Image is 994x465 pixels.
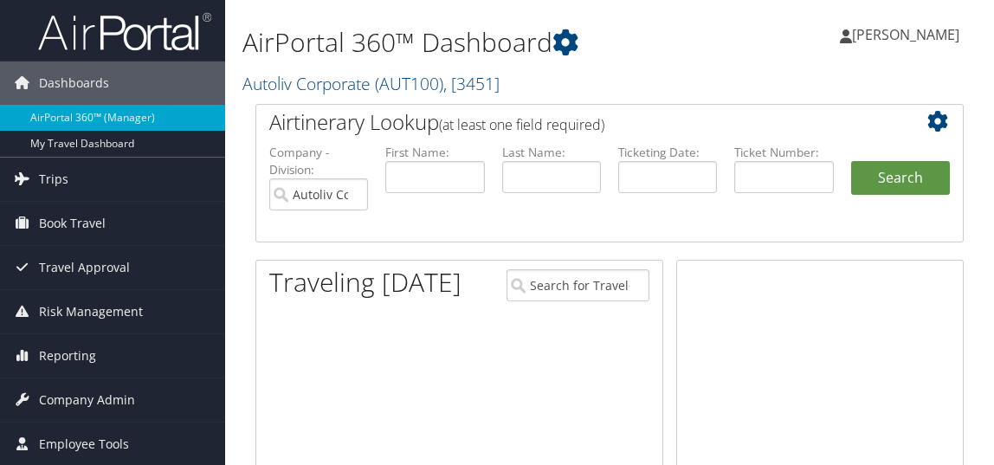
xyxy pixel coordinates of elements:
[39,202,106,245] span: Book Travel
[242,72,500,95] a: Autoliv Corporate
[385,144,484,161] label: First Name:
[618,144,717,161] label: Ticketing Date:
[242,24,732,61] h1: AirPortal 360™ Dashboard
[852,25,959,44] span: [PERSON_NAME]
[269,107,891,137] h2: Airtinerary Lookup
[851,161,950,196] button: Search
[269,144,368,179] label: Company - Division:
[840,9,977,61] a: [PERSON_NAME]
[734,144,833,161] label: Ticket Number:
[502,144,601,161] label: Last Name:
[39,378,135,422] span: Company Admin
[39,334,96,378] span: Reporting
[443,72,500,95] span: , [ 3451 ]
[439,115,604,134] span: (at least one field required)
[39,158,68,201] span: Trips
[39,246,130,289] span: Travel Approval
[39,290,143,333] span: Risk Management
[507,269,649,301] input: Search for Traveler
[269,264,461,300] h1: Traveling [DATE]
[39,61,109,105] span: Dashboards
[375,72,443,95] span: ( AUT100 )
[38,11,211,52] img: airportal-logo.png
